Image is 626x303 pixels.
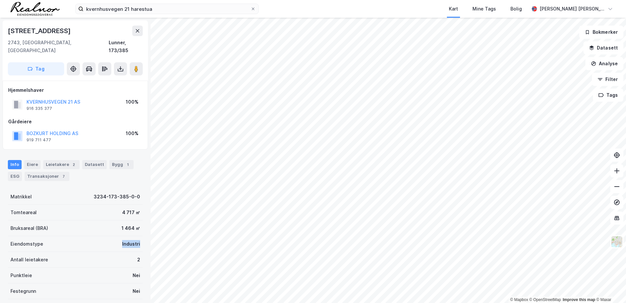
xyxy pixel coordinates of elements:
div: Gårdeiere [8,118,142,126]
div: Nei [133,287,140,295]
div: Nei [133,272,140,279]
div: Info [8,160,22,169]
div: Kontrollprogram for chat [593,272,626,303]
div: Kart [449,5,458,13]
button: Tags [593,89,623,102]
div: 3234-173-385-0-0 [94,193,140,201]
input: Søk på adresse, matrikkel, gårdeiere, leietakere eller personer [83,4,250,14]
button: Datasett [583,41,623,54]
div: Industri [122,240,140,248]
div: 2743, [GEOGRAPHIC_DATA], [GEOGRAPHIC_DATA] [8,39,109,54]
div: 916 335 377 [27,106,52,111]
img: Z [611,235,623,248]
button: Analyse [585,57,623,70]
div: Bruksareal (BRA) [10,224,48,232]
div: Eiere [24,160,41,169]
a: Improve this map [563,297,595,302]
button: Filter [592,73,623,86]
div: Punktleie [10,272,32,279]
div: 1 464 ㎡ [121,224,140,232]
div: ESG [8,172,22,181]
div: Datasett [82,160,107,169]
div: Matrikkel [10,193,32,201]
div: 7 [60,173,67,180]
div: 2 [137,256,140,264]
div: Lunner, 173/385 [109,39,143,54]
div: 4 717 ㎡ [122,209,140,216]
div: Bygg [109,160,134,169]
a: Mapbox [510,297,528,302]
div: 100% [126,98,138,106]
div: Leietakere [43,160,80,169]
div: Antall leietakere [10,256,48,264]
div: Bolig [510,5,522,13]
div: Mine Tags [472,5,496,13]
img: realnor-logo.934646d98de889bb5806.png [10,2,60,16]
a: OpenStreetMap [529,297,561,302]
div: 919 711 477 [27,137,51,143]
button: Bokmerker [579,26,623,39]
div: Festegrunn [10,287,36,295]
div: [STREET_ADDRESS] [8,26,72,36]
div: Transaksjoner [25,172,69,181]
div: Eiendomstype [10,240,43,248]
div: 1 [124,161,131,168]
div: [PERSON_NAME] [PERSON_NAME] [540,5,605,13]
div: 100% [126,130,138,137]
div: Tomteareal [10,209,37,216]
div: Hjemmelshaver [8,86,142,94]
iframe: Chat Widget [593,272,626,303]
div: 2 [70,161,77,168]
button: Tag [8,62,64,75]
